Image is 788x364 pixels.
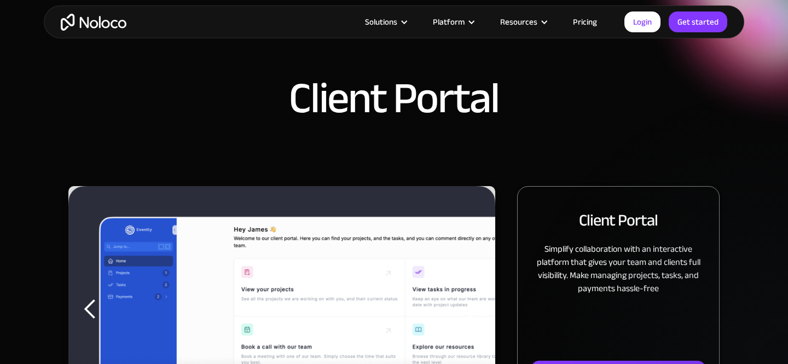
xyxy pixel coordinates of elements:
[61,14,126,31] a: home
[433,15,465,29] div: Platform
[289,77,499,120] h1: Client Portal
[365,15,397,29] div: Solutions
[624,11,660,32] a: Login
[351,15,419,29] div: Solutions
[579,209,658,232] h2: Client Portal
[669,11,727,32] a: Get started
[486,15,559,29] div: Resources
[419,15,486,29] div: Platform
[500,15,537,29] div: Resources
[531,242,706,295] p: Simplify collaboration with an interactive platform that gives your team and clients full visibil...
[559,15,611,29] a: Pricing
